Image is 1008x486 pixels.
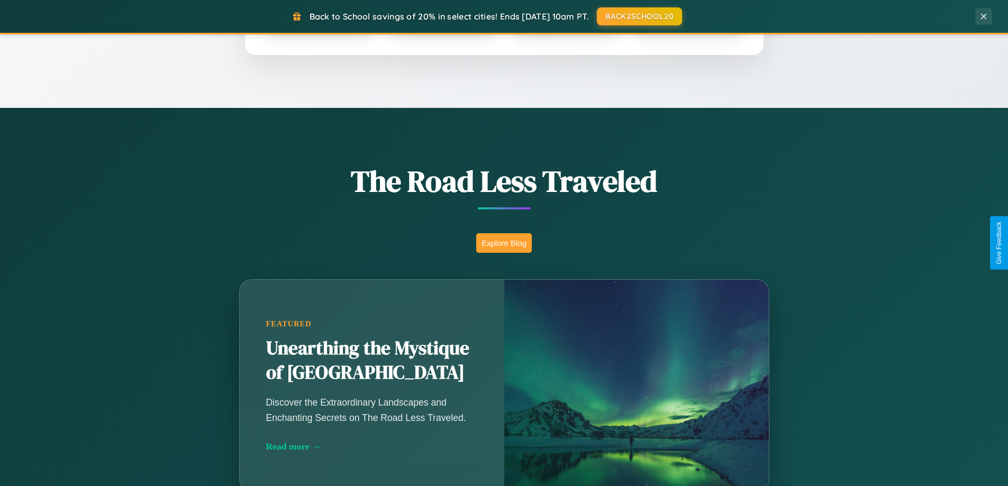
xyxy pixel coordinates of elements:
[995,222,1003,264] div: Give Feedback
[266,441,478,452] div: Read more →
[187,161,822,201] h1: The Road Less Traveled
[310,11,589,22] span: Back to School savings of 20% in select cities! Ends [DATE] 10am PT.
[266,319,478,328] div: Featured
[266,395,478,425] p: Discover the Extraordinary Landscapes and Enchanting Secrets on The Road Less Traveled.
[597,7,682,25] button: BACK2SCHOOL20
[476,233,532,253] button: Explore Blog
[266,336,478,385] h2: Unearthing the Mystique of [GEOGRAPHIC_DATA]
